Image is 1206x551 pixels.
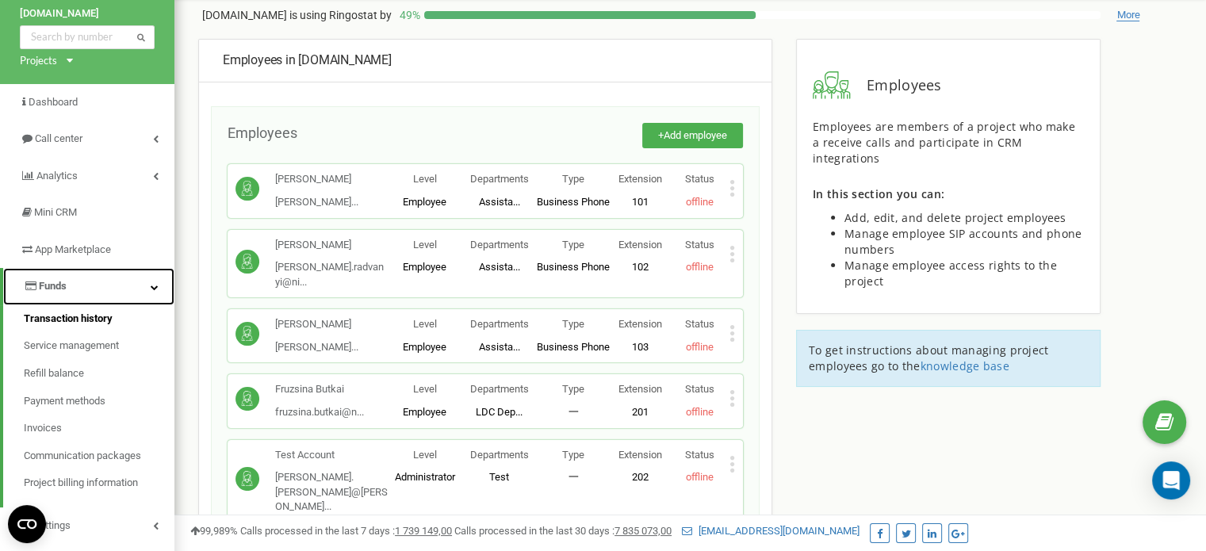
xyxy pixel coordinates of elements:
[36,170,78,182] span: Analytics
[8,505,46,543] button: Open CMP widget
[844,210,1066,225] span: Add, edit, and delete project employees
[275,406,364,418] span: fruzsina.butkai@n...
[685,318,714,330] span: Status
[275,172,358,187] p: [PERSON_NAME]
[470,449,529,461] span: Departments
[20,25,155,49] input: Search by number
[685,383,714,395] span: Status
[24,442,174,470] a: Communication packages
[685,239,714,251] span: Status
[921,358,1009,373] span: knowledge base
[454,525,672,537] span: Calls processed in the last 30 days :
[1152,461,1190,499] div: Open Intercom Messenger
[3,268,174,305] a: Funds
[614,525,672,537] u: 7 835 073,00
[618,383,662,395] span: Extension
[813,186,944,201] span: In this section you can:
[392,7,424,23] p: 49 %
[562,173,584,185] span: Type
[470,318,529,330] span: Departments
[35,243,111,255] span: App Marketplace
[618,318,662,330] span: Extension
[275,471,388,512] span: [PERSON_NAME].[PERSON_NAME]@[PERSON_NAME]...
[844,226,1082,257] span: Manage employee SIP accounts and phone numbers
[20,53,57,68] div: Projects
[470,173,529,185] span: Departments
[403,406,446,418] span: Employee
[686,196,714,208] span: offline
[851,75,942,96] span: Employees
[470,239,529,251] span: Departments
[813,119,1075,166] span: Employees are members of a project who make a receive calls and participate in CRM integrations
[618,449,662,461] span: Extension
[537,196,610,208] span: Business Phone
[275,341,358,353] span: [PERSON_NAME]...
[537,341,610,353] span: Business Phone
[470,383,529,395] span: Departments
[24,415,174,442] a: Invoices
[686,406,714,418] span: offline
[413,383,437,395] span: Level
[24,394,105,409] span: Payment methods
[35,132,82,144] span: Call center
[240,525,452,537] span: Calls processed in the last 7 days :
[682,525,860,537] a: [EMAIL_ADDRESS][DOMAIN_NAME]
[562,449,584,461] span: Type
[536,470,611,485] p: 一
[618,239,662,251] span: Extension
[664,129,727,141] span: Add employee
[395,525,452,537] u: 1 739 149,00
[275,317,358,332] p: [PERSON_NAME]
[489,471,509,483] span: Test
[24,421,62,436] span: Invoices
[536,405,611,420] p: 一
[275,382,364,397] p: Fruzsina Butkai
[476,406,523,418] span: LDC Dep...
[24,312,113,327] span: Transaction history
[611,340,670,355] p: 103
[642,123,743,149] button: +Add employee
[809,342,1049,373] span: To get instructions about managing project employees go to the
[562,383,584,395] span: Type
[686,261,714,273] span: offline
[24,449,141,464] span: Communication packages
[275,448,388,463] p: Test Account
[1116,9,1139,21] span: More
[24,476,138,491] span: Project billing information
[395,471,455,483] span: Administrator
[562,239,584,251] span: Type
[223,52,748,70] div: [DOMAIN_NAME]
[275,196,358,208] span: [PERSON_NAME]...
[479,341,520,353] span: Assista...
[20,6,155,21] a: [DOMAIN_NAME]
[403,196,446,208] span: Employee
[24,339,119,354] span: Service management
[686,341,714,353] span: offline
[24,388,174,415] a: Payment methods
[618,173,662,185] span: Extension
[611,260,670,275] p: 102
[39,280,67,292] span: Funds
[289,9,392,21] span: is using Ringostat by
[537,261,610,273] span: Business Phone
[479,196,520,208] span: Assista...
[24,332,174,360] a: Service management
[413,239,437,251] span: Level
[223,52,296,67] span: Employees in
[34,206,77,218] span: Mini CRM
[275,238,388,253] p: [PERSON_NAME]
[24,305,174,333] a: Transaction history
[275,261,384,288] span: [PERSON_NAME].radvanyi@ni...
[685,449,714,461] span: Status
[686,471,714,483] span: offline
[202,7,392,23] p: [DOMAIN_NAME]
[562,318,584,330] span: Type
[403,341,446,353] span: Employee
[190,525,238,537] span: 99,989%
[844,258,1057,289] span: Manage employee access rights to the project
[33,519,71,531] span: Settings
[685,173,714,185] span: Status
[479,261,520,273] span: Assista...
[24,366,84,381] span: Refill balance
[413,318,437,330] span: Level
